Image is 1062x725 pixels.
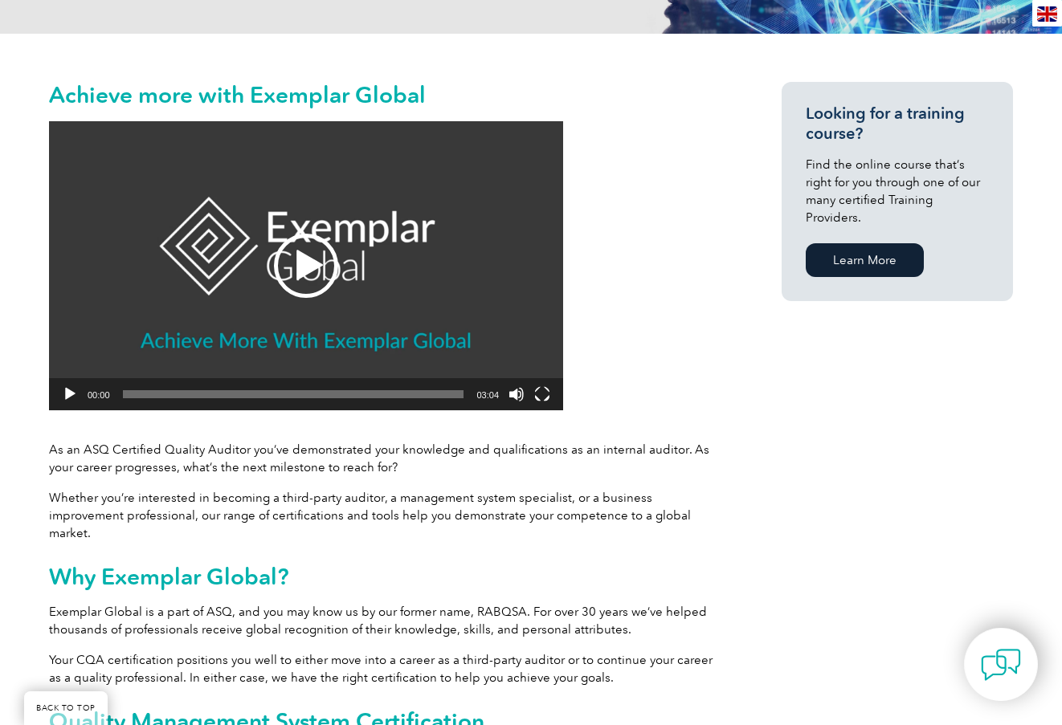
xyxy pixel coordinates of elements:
[24,691,108,725] a: BACK TO TOP
[981,645,1021,685] img: contact-chat.png
[49,489,724,542] p: Whether you’re interested in becoming a third-party auditor, a management system specialist, or a...
[1037,6,1057,22] img: en
[49,121,563,410] div: Video Player
[476,390,499,400] span: 03:04
[49,651,724,686] p: Your CQA certification positions you well to either move into a career as a third-party auditor o...
[509,386,525,402] button: Mute
[274,234,338,298] div: Play
[49,564,724,589] h2: Why Exemplar Global?
[49,441,724,476] p: As an ASQ Certified Quality Auditor you’ve demonstrated your knowledge and qualifications as an i...
[49,82,724,108] h2: Achieve more with Exemplar Global
[62,386,78,402] button: Play
[806,156,989,226] p: Find the online course that’s right for you through one of our many certified Training Providers.
[123,390,464,398] span: Time Slider
[49,603,724,638] p: Exemplar Global is a part of ASQ, and you may know us by our former name, RABQSA. For over 30 yea...
[88,390,110,400] span: 00:00
[534,386,550,402] button: Fullscreen
[806,104,989,144] h3: Looking for a training course?
[806,243,924,277] a: Learn More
